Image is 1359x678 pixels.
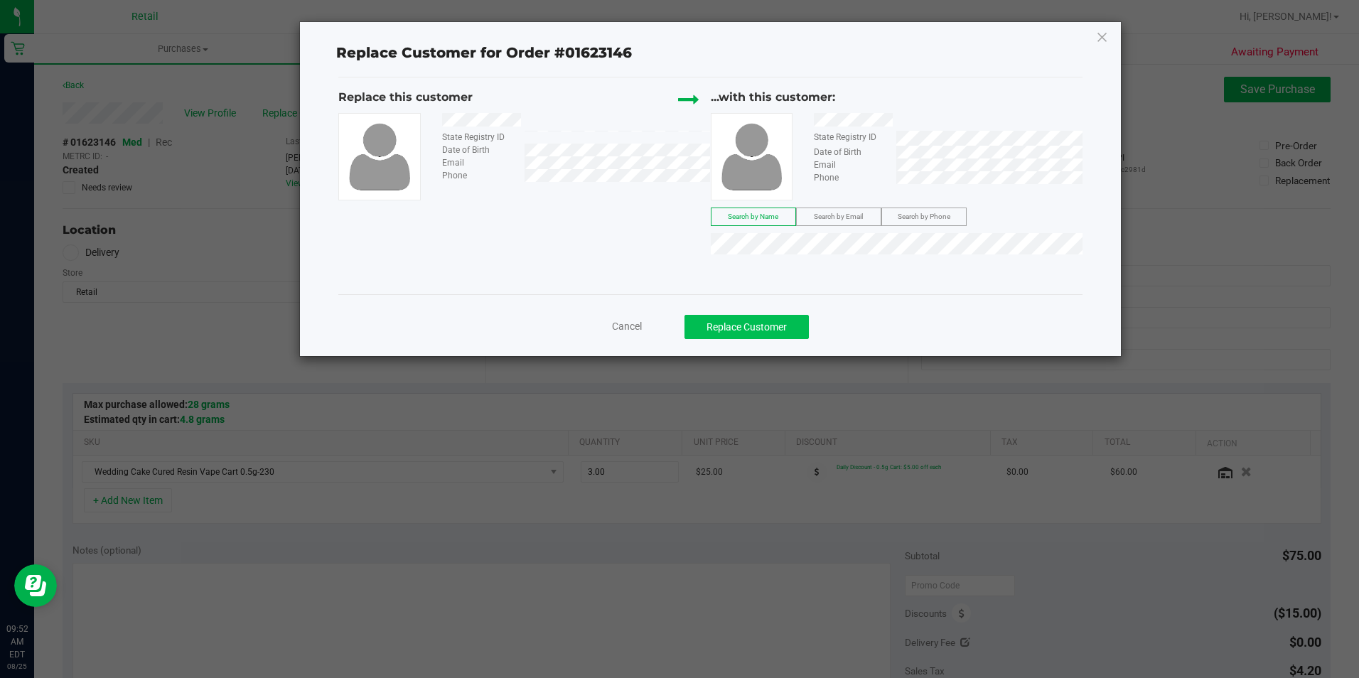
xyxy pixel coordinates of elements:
[898,212,950,220] span: Search by Phone
[803,158,896,171] div: Email
[814,212,863,220] span: Search by Email
[714,119,790,193] img: user-icon.png
[431,131,525,144] div: State Registry ID
[803,171,896,184] div: Phone
[431,156,525,169] div: Email
[431,144,525,156] div: Date of Birth
[728,212,778,220] span: Search by Name
[328,41,640,65] span: Replace Customer for Order #01623146
[431,169,525,182] div: Phone
[342,119,417,193] img: user-icon.png
[803,146,896,158] div: Date of Birth
[711,90,835,104] span: ...with this customer:
[803,131,896,144] div: State Registry ID
[684,315,809,339] button: Replace Customer
[338,90,473,104] span: Replace this customer
[612,321,642,332] span: Cancel
[14,564,57,607] iframe: Resource center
